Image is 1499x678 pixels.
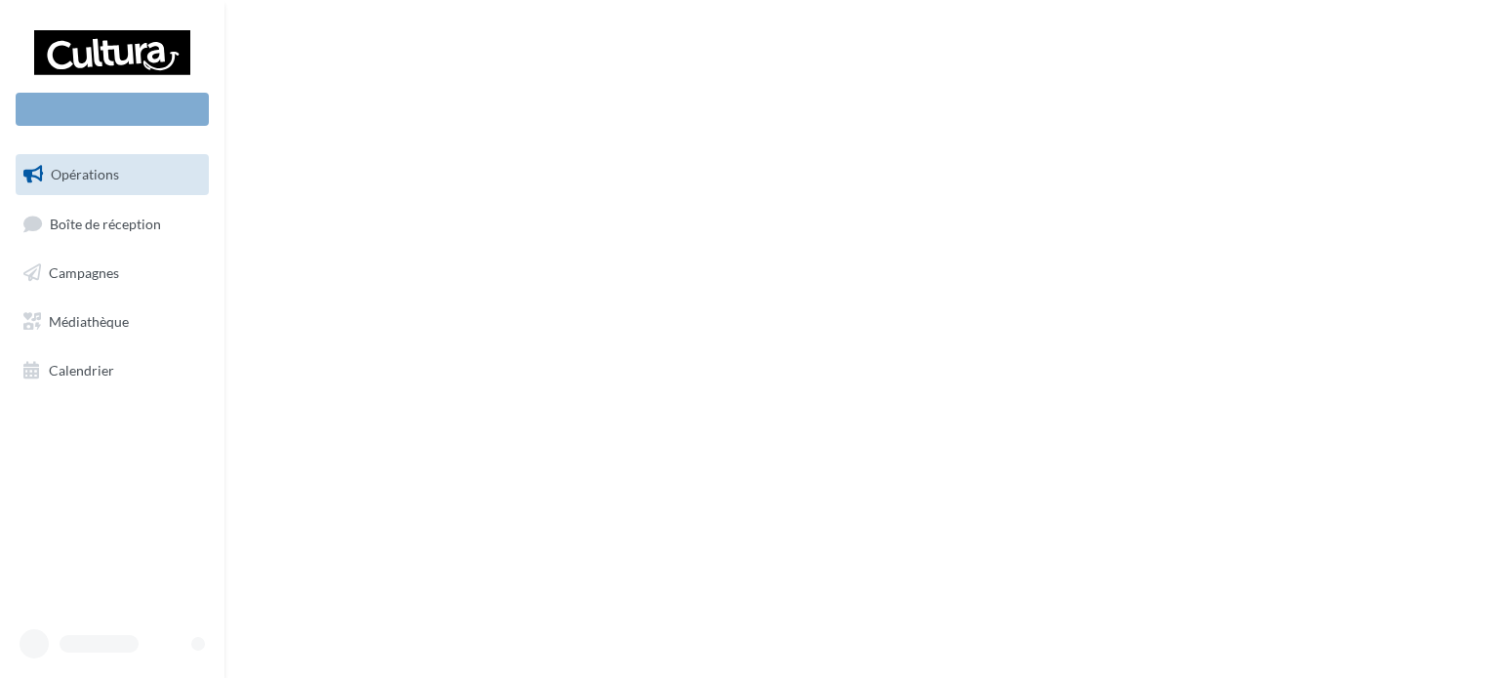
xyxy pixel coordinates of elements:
span: Campagnes [49,264,119,281]
a: Médiathèque [12,301,213,342]
a: Boîte de réception [12,203,213,245]
span: Boîte de réception [50,215,161,231]
a: Opérations [12,154,213,195]
div: Nouvelle campagne [16,93,209,126]
span: Calendrier [49,361,114,378]
span: Opérations [51,166,119,182]
a: Campagnes [12,253,213,294]
a: Calendrier [12,350,213,391]
span: Médiathèque [49,313,129,330]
